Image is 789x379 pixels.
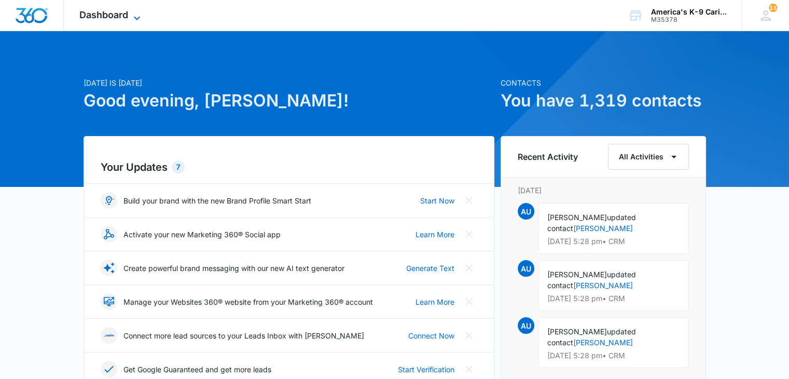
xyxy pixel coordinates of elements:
[518,185,689,196] p: [DATE]
[123,296,373,307] p: Manage your Websites 360® website from your Marketing 360® account
[408,330,454,341] a: Connect Now
[518,317,534,334] span: AU
[406,263,454,274] a: Generate Text
[416,229,454,240] a: Learn More
[518,203,534,220] span: AU
[461,327,477,344] button: Close
[518,151,578,163] h6: Recent Activity
[547,270,607,279] span: [PERSON_NAME]
[84,88,494,113] h1: Good evening, [PERSON_NAME]!
[420,195,454,206] a: Start Now
[461,226,477,242] button: Close
[501,88,706,113] h1: You have 1,319 contacts
[461,260,477,276] button: Close
[608,144,689,170] button: All Activities
[79,9,128,20] span: Dashboard
[547,295,680,302] p: [DATE] 5:28 pm • CRM
[651,16,727,23] div: account id
[651,8,727,16] div: account name
[769,4,777,12] div: notifications count
[123,263,344,274] p: Create powerful brand messaging with our new AI text generator
[461,361,477,377] button: Close
[398,364,454,375] a: Start Verification
[461,192,477,209] button: Close
[573,224,633,233] a: [PERSON_NAME]
[416,296,454,307] a: Learn More
[461,293,477,310] button: Close
[501,77,706,88] p: Contacts
[573,281,633,290] a: [PERSON_NAME]
[123,330,364,341] p: Connect more lead sources to your Leads Inbox with [PERSON_NAME]
[518,260,534,277] span: AU
[172,161,185,173] div: 7
[123,195,311,206] p: Build your brand with the new Brand Profile Smart Start
[547,352,680,359] p: [DATE] 5:28 pm • CRM
[573,338,633,347] a: [PERSON_NAME]
[84,77,494,88] p: [DATE] is [DATE]
[101,159,477,175] h2: Your Updates
[547,327,607,336] span: [PERSON_NAME]
[547,238,680,245] p: [DATE] 5:28 pm • CRM
[769,4,777,12] span: 13
[123,364,271,375] p: Get Google Guaranteed and get more leads
[547,213,607,222] span: [PERSON_NAME]
[123,229,281,240] p: Activate your new Marketing 360® Social app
